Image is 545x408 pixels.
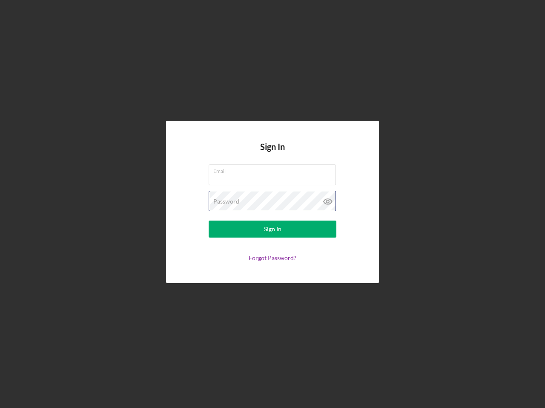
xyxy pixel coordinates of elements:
[260,142,285,164] h4: Sign In
[264,221,281,238] div: Sign In
[213,165,336,174] label: Email
[209,221,336,238] button: Sign In
[249,254,296,261] a: Forgot Password?
[213,198,239,205] label: Password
